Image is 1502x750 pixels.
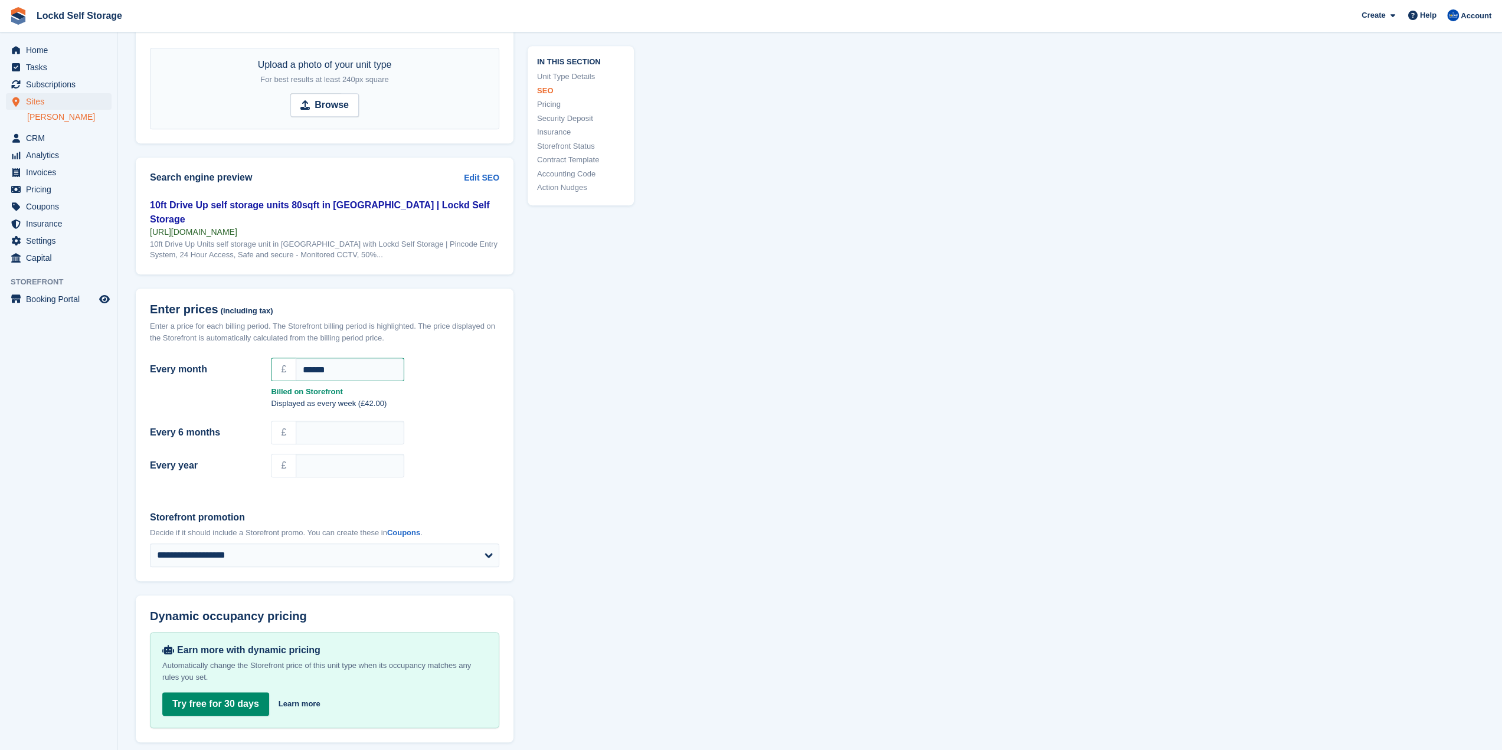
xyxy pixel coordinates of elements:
[150,198,499,227] div: 10ft Drive Up self storage units 80sqft in [GEOGRAPHIC_DATA] | Lockd Self Storage
[26,232,97,249] span: Settings
[6,215,112,232] a: menu
[11,276,117,288] span: Storefront
[1447,9,1459,21] img: Jonny Bleach
[162,660,487,683] p: Automatically change the Storefront price of this unit type when its occupancy matches any rules ...
[150,227,499,237] div: [URL][DOMAIN_NAME]
[162,644,487,656] div: Earn more with dynamic pricing
[1420,9,1436,21] span: Help
[150,610,307,623] span: Dynamic occupancy pricing
[26,42,97,58] span: Home
[6,164,112,181] a: menu
[260,75,389,84] span: For best results at least 240px square
[6,250,112,266] a: menu
[537,168,624,180] a: Accounting Code
[387,528,420,537] a: Coupons
[150,527,499,539] p: Decide if it should include a Storefront promo. You can create these in .
[26,198,97,215] span: Coupons
[26,76,97,93] span: Subscriptions
[537,99,624,111] a: Pricing
[6,147,112,163] a: menu
[6,130,112,146] a: menu
[271,398,499,410] p: Displayed as every week (£42.00)
[26,147,97,163] span: Analytics
[150,320,499,343] div: Enter a price for each billing period. The Storefront billing period is highlighted. The price di...
[150,172,464,183] h2: Search engine preview
[1362,9,1385,21] span: Create
[6,181,112,198] a: menu
[26,215,97,232] span: Insurance
[32,6,127,25] a: Lockd Self Storage
[271,386,499,398] strong: Billed on Storefront
[537,71,624,83] a: Unit Type Details
[26,130,97,146] span: CRM
[150,362,257,376] label: Every month
[162,692,269,716] a: Try free for 30 days
[26,93,97,110] span: Sites
[537,113,624,125] a: Security Deposit
[97,292,112,306] a: Preview store
[26,291,97,307] span: Booking Portal
[150,239,499,260] div: 10ft Drive Up Units self storage unit in [GEOGRAPHIC_DATA] with Lockd Self Storage | Pincode Entr...
[26,181,97,198] span: Pricing
[537,85,624,97] a: SEO
[279,698,320,710] a: Learn more
[26,164,97,181] span: Invoices
[27,112,112,123] a: [PERSON_NAME]
[6,59,112,76] a: menu
[464,172,499,184] a: Edit SEO
[6,232,112,249] a: menu
[537,127,624,139] a: Insurance
[26,59,97,76] span: Tasks
[150,425,257,440] label: Every 6 months
[150,303,218,316] span: Enter prices
[9,7,27,25] img: stora-icon-8386f47178a22dfd0bd8f6a31ec36ba5ce8667c1dd55bd0f319d3a0aa187defe.svg
[537,55,624,67] span: In this section
[537,140,624,152] a: Storefront Status
[6,76,112,93] a: menu
[6,93,112,110] a: menu
[150,510,499,525] label: Storefront promotion
[537,182,624,194] a: Action Nudges
[6,198,112,215] a: menu
[258,58,392,86] div: Upload a photo of your unit type
[6,42,112,58] a: menu
[537,155,624,166] a: Contract Template
[150,458,257,473] label: Every year
[1461,10,1491,22] span: Account
[315,98,349,112] strong: Browse
[6,291,112,307] a: menu
[290,93,359,117] input: Browse
[26,250,97,266] span: Capital
[221,307,273,316] span: (including tax)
